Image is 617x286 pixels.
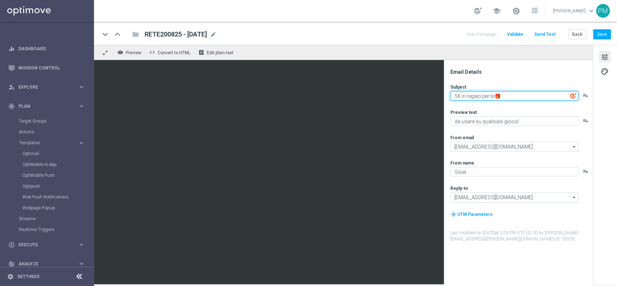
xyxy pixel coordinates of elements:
button: Back [568,29,586,39]
label: From email [450,135,474,141]
span: code [149,50,155,55]
i: keyboard_arrow_right [78,103,85,110]
span: tune [601,52,609,62]
a: Settings [17,274,39,279]
a: OptiMobile Push [22,172,75,178]
span: palette [601,67,609,76]
a: [PERSON_NAME]keyboard_arrow_down [552,5,596,16]
input: Select [450,142,578,152]
a: Optipush [22,183,75,189]
div: Dashboard [8,39,85,58]
button: track_changes Analyze keyboard_arrow_right [8,261,85,267]
span: Analyze [18,262,78,266]
span: school [493,7,501,15]
button: Send Test [533,30,557,39]
button: tune [599,51,610,63]
div: Explore [8,84,78,90]
a: Web Push Notifications [22,194,75,200]
span: mode_edit [210,31,217,38]
button: Validate [506,30,524,39]
span: Plan [18,104,78,108]
button: playlist_add [583,118,588,124]
div: Templates [19,137,93,213]
div: Templates [19,141,78,145]
a: Dashboard [18,39,85,58]
a: Mission Control [18,58,85,77]
i: receipt [198,50,204,55]
div: Actions [19,127,93,137]
div: Web Push Notifications [22,192,93,202]
button: Templates keyboard_arrow_right [19,140,85,146]
i: person_search [8,84,15,90]
a: Streams [19,216,75,222]
div: OptiMobile Push [22,170,93,181]
i: gps_fixed [8,103,15,110]
label: Last modified on [DATE] at 3:29 PM UTC-02:00 by [PERSON_NAME][EMAIL_ADDRESS][PERSON_NAME][DOMAIN_... [450,230,592,242]
div: Execute [8,242,78,248]
div: Streams [19,213,93,224]
button: Save [593,29,611,39]
div: Plan [8,103,78,110]
button: my_location UTM Parameters [450,210,493,218]
i: my_location [451,212,456,217]
a: Webpage Pop-up [22,205,75,211]
span: Preview [126,50,141,55]
div: Realtime Triggers [19,224,93,235]
span: Explore [18,85,78,89]
a: Realtime Triggers [19,227,75,232]
span: | ID: 35535 [554,236,575,242]
label: From name [450,160,474,166]
button: receipt Edit plain text [197,48,237,57]
div: PM [596,4,610,18]
label: Subject [450,84,466,90]
div: Analyze [8,261,78,267]
label: Preview text [450,110,477,115]
span: Templates [19,141,71,145]
button: playlist_add [583,168,588,174]
div: person_search Explore keyboard_arrow_right [8,84,85,90]
div: Email Details [450,69,592,75]
div: Mission Control [8,58,85,77]
i: settings [7,273,14,280]
a: OptiMobile In-App [22,162,75,167]
span: Edit plain text [207,50,233,55]
i: track_changes [8,261,15,267]
i: equalizer [8,46,15,52]
input: Select [450,192,578,202]
a: Optimail [22,151,75,157]
span: Validate [507,32,523,37]
div: Optimail [22,148,93,159]
button: palette [599,65,610,77]
i: remove_red_eye [117,50,123,55]
i: arrow_drop_down [571,193,578,202]
i: play_circle_outline [8,242,15,248]
button: remove_red_eye Preview [116,48,145,57]
i: keyboard_arrow_right [78,260,85,267]
i: arrow_drop_down [571,142,578,151]
span: Convert to HTML [158,50,190,55]
span: Execute [18,243,78,247]
button: playlist_add [583,93,588,98]
i: keyboard_arrow_right [78,140,85,146]
div: Optipush [22,181,93,192]
div: gps_fixed Plan keyboard_arrow_right [8,103,85,109]
i: keyboard_arrow_right [78,241,85,248]
button: equalizer Dashboard [8,46,85,52]
label: Reply-to [450,185,468,191]
i: keyboard_arrow_right [78,84,85,90]
span: RETE200825 - 2025-08-20 [145,30,207,39]
button: play_circle_outline Execute keyboard_arrow_right [8,242,85,248]
button: Mission Control [8,65,85,71]
div: Target Groups [19,116,93,127]
a: Target Groups [19,118,75,124]
div: Webpage Pop-up [22,202,93,213]
span: keyboard_arrow_down [587,7,595,15]
img: optiGenie.svg [570,93,577,99]
div: OptiMobile In-App [22,159,93,170]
